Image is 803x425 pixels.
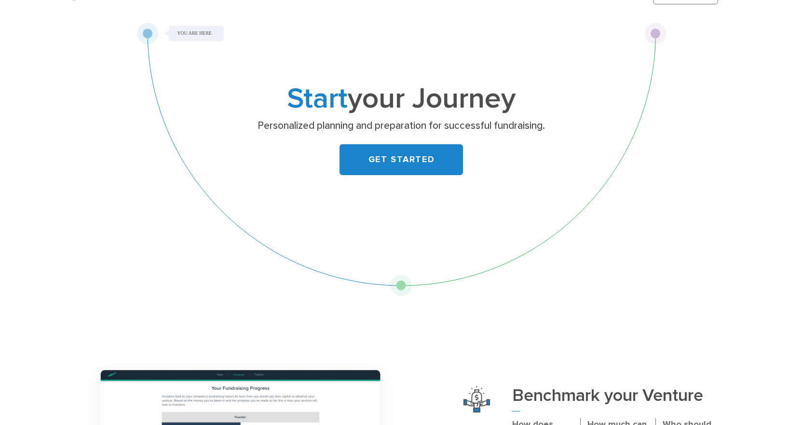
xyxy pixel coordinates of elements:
img: Benchmark Your Venture [463,386,490,412]
h3: Benchmark your Venture [512,386,723,411]
span: Start [287,82,348,116]
p: Personalized planning and preparation for successful fundraising. [215,119,588,133]
a: GET STARTED [340,144,463,175]
h1: your Journey [211,86,592,112]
